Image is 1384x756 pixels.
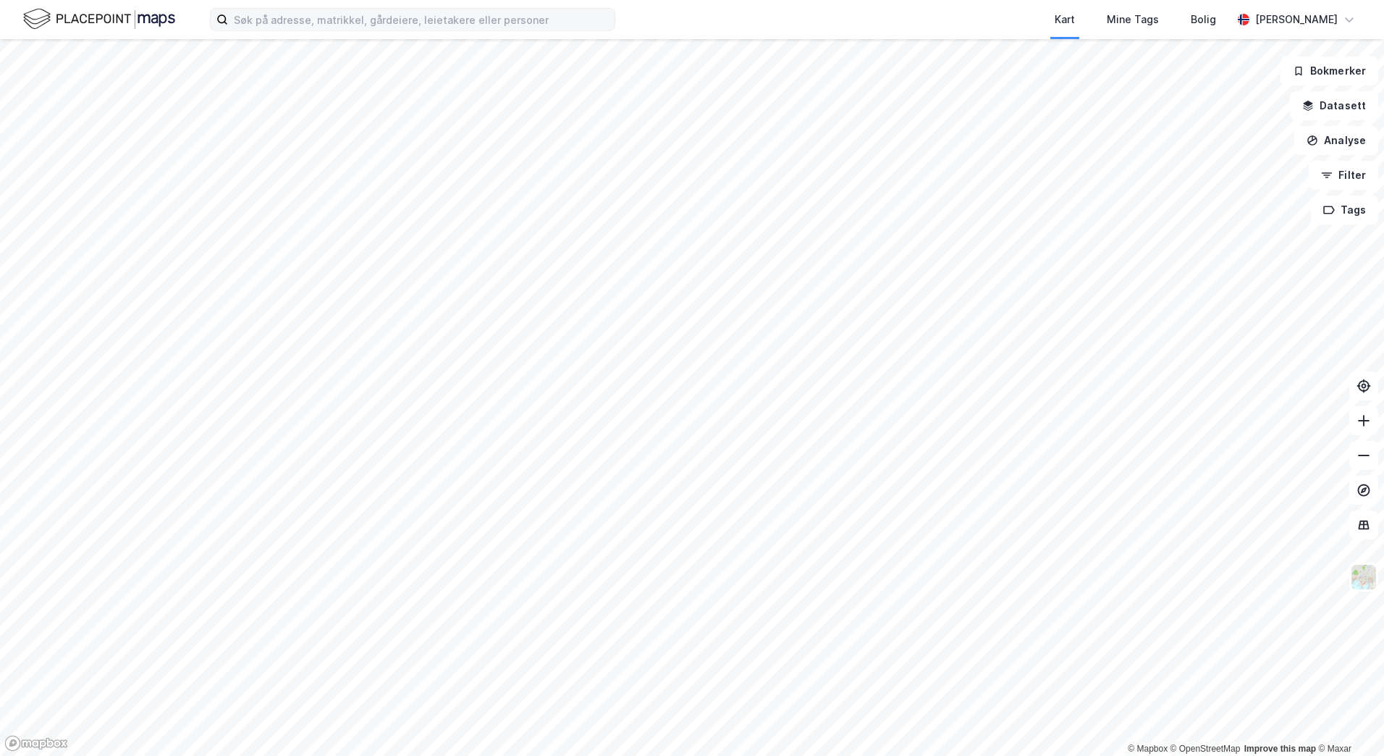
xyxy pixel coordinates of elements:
button: Analyse [1294,126,1378,155]
a: Mapbox [1128,744,1168,754]
img: Z [1350,563,1377,591]
a: Improve this map [1244,744,1316,754]
div: Bolig [1191,11,1216,28]
div: Kontrollprogram for chat [1312,686,1384,756]
button: Filter [1309,161,1378,190]
button: Tags [1311,196,1378,224]
a: OpenStreetMap [1170,744,1241,754]
button: Bokmerker [1280,56,1378,85]
img: logo.f888ab2527a4732fd821a326f86c7f29.svg [23,7,175,32]
button: Datasett [1290,91,1378,120]
div: Mine Tags [1107,11,1159,28]
a: Mapbox homepage [4,735,68,752]
div: Kart [1055,11,1075,28]
div: [PERSON_NAME] [1255,11,1338,28]
input: Søk på adresse, matrikkel, gårdeiere, leietakere eller personer [228,9,615,30]
iframe: Chat Widget [1312,686,1384,756]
